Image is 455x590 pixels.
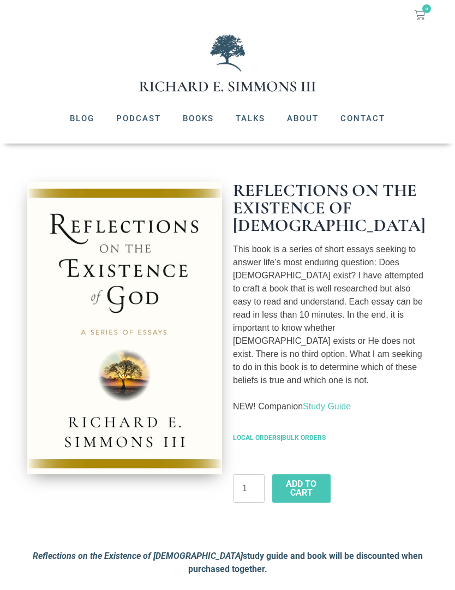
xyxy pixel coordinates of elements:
[422,4,431,13] span: 0
[233,474,265,503] input: Product quantity
[272,474,330,503] button: ADD TO CART
[172,104,225,133] a: Books
[282,434,326,442] a: BULK ORDERS
[105,104,172,133] a: Podcast
[330,104,396,133] a: Contact
[233,433,428,443] p: |
[233,182,428,234] h1: Reflections on the Existence of [DEMOGRAPHIC_DATA]
[233,243,428,387] p: This book is a series of short essays seeking to answer life’s most enduring question: Does [DEMO...
[33,551,423,574] strong: study guide and book will be discounted when purchased together.
[225,104,276,133] a: Talks
[402,3,439,27] a: 0
[59,104,105,133] a: Blog
[33,551,243,561] em: Reflections on the Existence of [DEMOGRAPHIC_DATA]
[233,400,428,413] p: NEW! Companion
[281,480,321,497] span: ADD TO CART
[233,434,280,442] a: LOCAL ORDERS
[303,402,351,411] a: Study Guide
[276,104,330,133] a: About
[11,104,444,133] nav: Menu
